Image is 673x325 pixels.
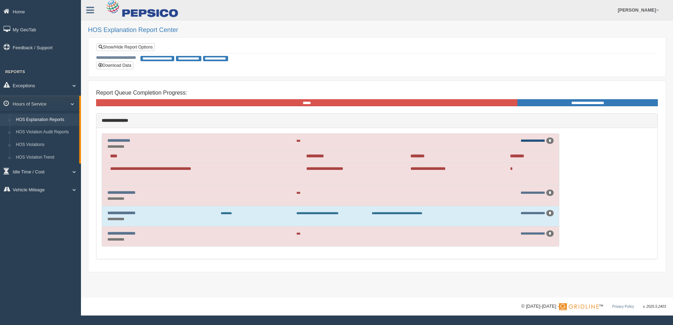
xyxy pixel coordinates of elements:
[559,303,599,310] img: Gridline
[96,62,133,69] button: Download Data
[96,90,658,96] h4: Report Queue Completion Progress:
[13,139,79,151] a: HOS Violations
[13,126,79,139] a: HOS Violation Audit Reports
[13,114,79,126] a: HOS Explanation Reports
[13,151,79,164] a: HOS Violation Trend
[96,43,155,51] a: Show/Hide Report Options
[88,27,666,34] h2: HOS Explanation Report Center
[521,303,666,310] div: © [DATE]-[DATE] - ™
[612,305,634,308] a: Privacy Policy
[643,305,666,308] span: v. 2025.5.2403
